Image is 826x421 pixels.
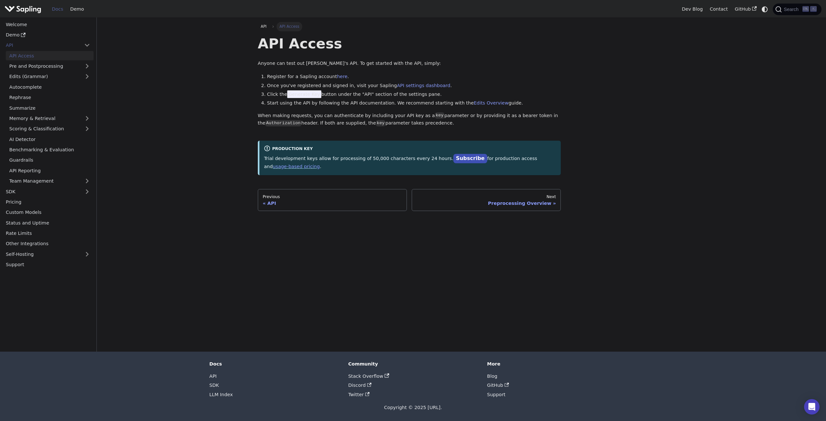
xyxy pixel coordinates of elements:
[263,200,402,206] div: API
[412,189,561,211] a: NextPreprocessing Overview
[2,187,81,196] a: SDK
[348,392,369,397] a: Twitter
[376,120,385,126] code: key
[678,4,706,14] a: Dev Blog
[731,4,760,14] a: GitHub
[6,62,94,71] a: Pre and Postprocessing
[258,22,561,31] nav: Breadcrumbs
[267,73,561,81] li: Register for a Sapling account .
[487,374,498,379] a: Blog
[273,164,320,169] a: usage-based pricing
[453,154,487,163] a: Subscribe
[5,5,44,14] a: Sapling.ai
[487,392,506,397] a: Support
[2,197,94,207] a: Pricing
[258,112,561,127] p: When making requests, you can authenticate by including your API key as a parameter or by providi...
[267,91,561,98] li: Click the button under the "API" section of the settings pane.
[258,189,407,211] a: PreviousAPI
[48,4,67,14] a: Docs
[258,60,561,67] p: Anyone can test out [PERSON_NAME]'s API. To get started with the API, simply:
[474,100,509,105] a: Edits Overview
[261,24,267,29] span: API
[6,155,94,165] a: Guardrails
[337,74,347,79] a: here
[67,4,87,14] a: Demo
[487,361,617,367] div: More
[6,114,94,123] a: Memory & Retrieval
[417,200,556,206] div: Preprocessing Overview
[2,208,94,217] a: Custom Models
[277,22,302,31] span: API Access
[287,90,321,98] span: Generate Key
[2,30,94,40] a: Demo
[435,112,444,119] code: key
[2,218,94,227] a: Status and Uptime
[804,399,820,415] div: Open Intercom Messenger
[810,6,817,12] kbd: K
[264,145,556,153] div: Production Key
[209,374,217,379] a: API
[2,41,81,50] a: API
[81,187,94,196] button: Expand sidebar category 'SDK'
[2,239,94,248] a: Other Integrations
[6,124,94,134] a: Scoring & Classification
[209,404,617,412] div: Copyright © 2025 [URL].
[397,83,450,88] a: API settings dashboard
[267,99,561,107] li: Start using the API by following the API documentation. We recommend starting with the guide.
[6,176,94,186] a: Team Management
[265,120,301,126] code: Authorization
[6,51,94,60] a: API Access
[706,4,731,14] a: Contact
[264,154,556,170] p: Trial development keys allow for processing of 50,000 characters every 24 hours. for production a...
[2,249,94,259] a: Self-Hosting
[263,194,402,199] div: Previous
[81,41,94,50] button: Collapse sidebar category 'API'
[348,383,371,388] a: Discord
[209,392,233,397] a: LLM Index
[6,103,94,113] a: Summarize
[2,260,94,269] a: Support
[782,7,802,12] span: Search
[6,166,94,175] a: API Reporting
[258,189,561,211] nav: Docs pages
[348,361,478,367] div: Community
[2,229,94,238] a: Rate Limits
[417,194,556,199] div: Next
[6,82,94,92] a: Autocomplete
[773,4,821,15] button: Search (Ctrl+K)
[2,20,94,29] a: Welcome
[760,5,770,14] button: Switch between dark and light mode (currently system mode)
[6,72,94,81] a: Edits (Grammar)
[5,5,41,14] img: Sapling.ai
[6,145,94,155] a: Benchmarking & Evaluation
[348,374,389,379] a: Stack Overflow
[267,82,561,90] li: Once you've registered and signed in, visit your Sapling .
[6,135,94,144] a: AI Detector
[209,383,219,388] a: SDK
[258,35,561,52] h1: API Access
[258,22,270,31] a: API
[487,383,509,388] a: GitHub
[209,361,339,367] div: Docs
[6,93,94,102] a: Rephrase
